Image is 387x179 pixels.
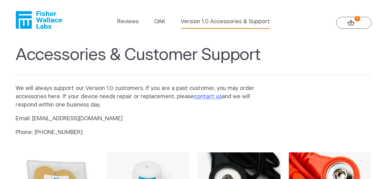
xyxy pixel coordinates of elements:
[16,84,265,109] p: We will always support our Version 1.0 customers. If you are a past customer, you may order acces...
[16,45,372,75] h1: Accessories & Customer Support
[16,11,62,29] a: Fisher Wallace
[154,18,165,26] a: OAK
[336,17,371,29] a: 0
[181,18,270,26] a: Version 1.0 Accessories & Support
[117,18,139,26] a: Reviews
[16,129,265,137] p: Phone: [PHONE_NUMBER]
[355,16,360,21] strong: 0
[194,94,222,99] a: contact us
[16,115,265,123] p: Email: [EMAIL_ADDRESS][DOMAIN_NAME]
